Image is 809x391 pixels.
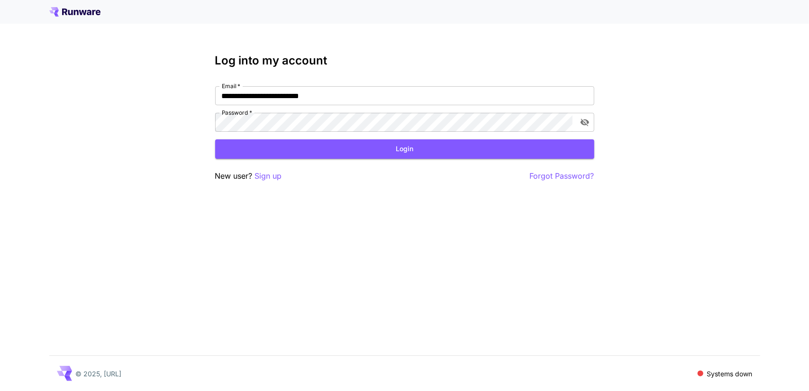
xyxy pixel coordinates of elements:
[76,369,122,379] p: © 2025, [URL]
[215,139,594,159] button: Login
[215,170,282,182] p: New user?
[255,170,282,182] button: Sign up
[222,109,252,117] label: Password
[576,114,593,131] button: toggle password visibility
[222,82,240,90] label: Email
[530,170,594,182] button: Forgot Password?
[215,54,594,67] h3: Log into my account
[707,369,753,379] p: Systems down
